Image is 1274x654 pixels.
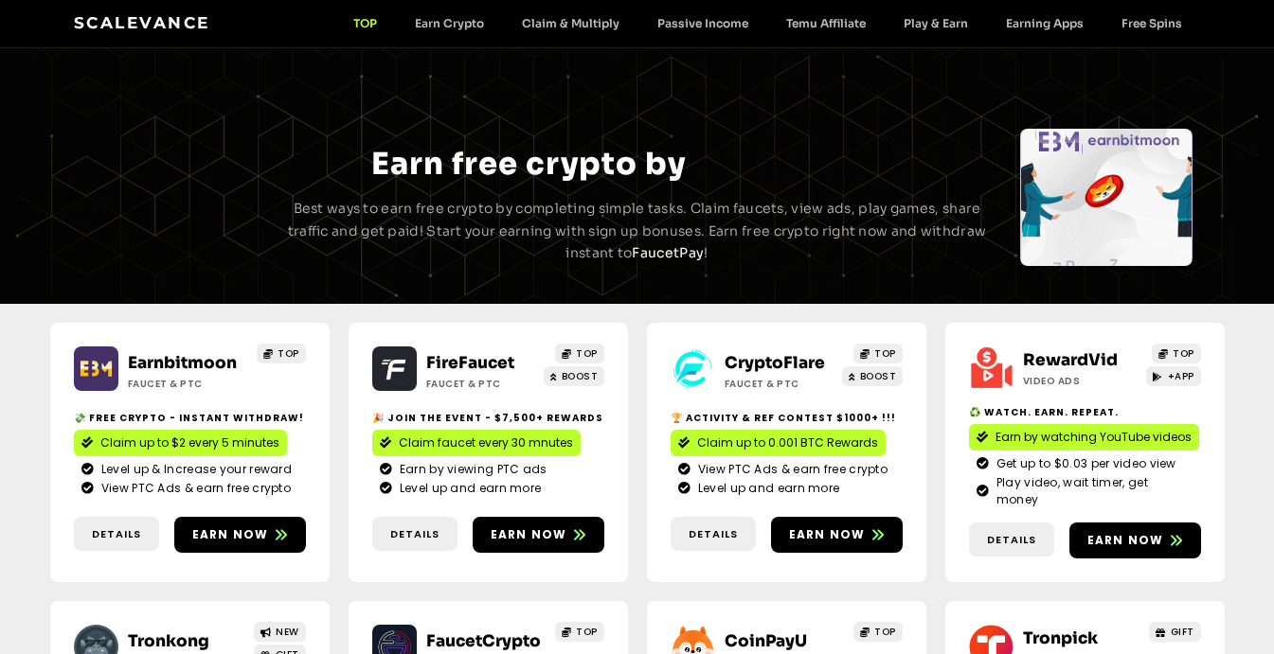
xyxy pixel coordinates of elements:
[853,344,903,363] a: TOP
[860,369,897,383] span: BOOST
[426,377,545,391] h2: Faucet & PTC
[969,424,1199,451] a: Earn by watching YouTube videos
[491,526,567,543] span: Earn now
[576,625,598,639] span: TOP
[74,517,159,552] a: Details
[395,480,542,497] span: Level up and earn more
[671,411,903,425] h2: 🏆 Activity & ref contest $1000+ !!!
[426,353,514,373] a: FireFaucet
[174,517,306,553] a: Earn now
[555,344,604,363] a: TOP
[725,377,843,391] h2: Faucet & PTC
[874,625,896,639] span: TOP
[842,366,903,386] a: BOOST
[399,434,573,451] span: Claim faucet every 30 mnutes
[987,532,1036,548] span: Details
[771,517,903,553] a: Earn now
[996,429,1192,446] span: Earn by watching YouTube videos
[576,346,598,361] span: TOP
[371,145,686,183] span: Earn free crypto by
[395,461,547,478] span: Earn by viewing PTC ads
[278,346,299,361] span: TOP
[74,411,306,425] h2: 💸 Free crypto - Instant withdraw!
[969,522,1054,557] a: Details
[254,622,306,642] a: NEW
[969,405,1201,419] h2: ♻️ Watch. Earn. Repeat.
[334,16,396,30] a: TOP
[396,16,503,30] a: Earn Crypto
[473,517,604,553] a: Earn now
[334,16,1201,30] nav: Menu
[562,369,599,383] span: BOOST
[74,430,287,456] a: Claim up to $2 every 5 minutes
[697,434,878,451] span: Claim up to 0.001 BTC Rewards
[544,366,604,386] a: BOOST
[555,622,604,642] a: TOP
[874,346,896,361] span: TOP
[1069,522,1201,558] a: Earn now
[689,526,738,542] span: Details
[426,631,541,651] a: FaucetCrypto
[128,377,246,391] h2: Faucet & PTC
[1171,625,1194,639] span: GIFT
[100,434,279,451] span: Claim up to $2 every 5 minutes
[638,16,767,30] a: Passive Income
[632,244,704,261] a: FaucetPay
[372,430,581,456] a: Claim faucet every 30 mnutes
[192,526,269,543] span: Earn now
[789,526,866,543] span: Earn now
[853,622,903,642] a: TOP
[725,631,807,651] a: CoinPayU
[97,480,291,497] span: View PTC Ads & earn free crypto
[1087,532,1164,549] span: Earn now
[74,13,210,32] a: Scalevance
[92,526,141,542] span: Details
[693,461,888,478] span: View PTC Ads & earn free crypto
[987,16,1103,30] a: Earning Apps
[285,198,990,265] p: Best ways to earn free crypto by completing simple tasks. Claim faucets, view ads, play games, sh...
[372,411,604,425] h2: 🎉 Join the event - $7,500+ Rewards
[390,526,440,542] span: Details
[503,16,638,30] a: Claim & Multiply
[1149,622,1201,642] a: GIFT
[257,344,306,363] a: TOP
[1152,344,1201,363] a: TOP
[671,430,886,456] a: Claim up to 0.001 BTC Rewards
[1173,346,1194,361] span: TOP
[992,455,1176,472] span: Get up to $0.03 per video view
[81,129,253,266] div: Slides
[1023,628,1098,648] a: Tronpick
[1020,129,1193,266] div: Slides
[767,16,885,30] a: Temu Affiliate
[992,474,1193,508] span: Play video, wait timer, get money
[372,517,458,552] a: Details
[693,480,840,497] span: Level up and earn more
[1103,16,1201,30] a: Free Spins
[128,353,237,373] a: Earnbitmoon
[1023,350,1118,370] a: RewardVid
[725,353,825,373] a: CryptoFlare
[1023,374,1141,388] h2: Video ads
[276,625,299,639] span: NEW
[128,631,209,651] a: Tronkong
[1146,366,1201,386] a: +APP
[671,517,756,552] a: Details
[885,16,987,30] a: Play & Earn
[97,461,292,478] span: Level up & Increase your reward
[1168,369,1194,383] span: +APP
